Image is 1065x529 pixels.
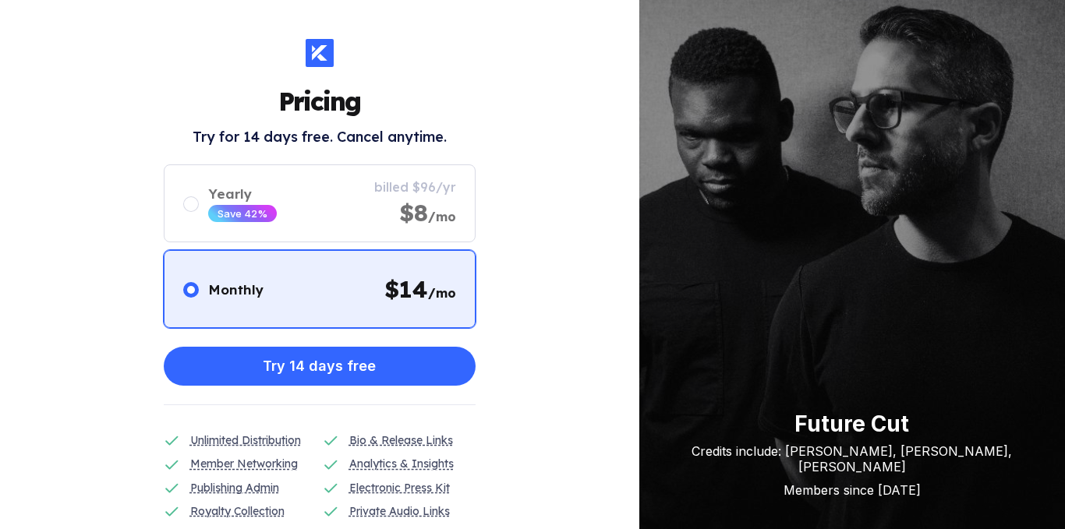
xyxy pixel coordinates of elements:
div: Private Audio Links [349,503,450,520]
div: Monthly [208,281,264,298]
div: Credits include: [PERSON_NAME], [PERSON_NAME], [PERSON_NAME] [670,443,1034,474]
h2: Try for 14 days free. Cancel anytime. [193,128,447,146]
h1: Pricing [278,86,360,117]
div: Unlimited Distribution [190,432,301,449]
div: Future Cut [670,411,1034,437]
div: Bio & Release Links [349,432,453,449]
div: billed $96/yr [374,179,456,195]
div: Analytics & Insights [349,455,454,472]
div: Save 42% [218,207,267,220]
div: Yearly [208,185,277,202]
div: $ 14 [384,274,456,304]
div: Electronic Press Kit [349,479,450,496]
div: Publishing Admin [190,479,279,496]
div: $8 [399,198,456,227]
button: Try 14 days free [164,347,476,386]
div: Members since [DATE] [670,482,1034,498]
div: Try 14 days free [263,351,376,382]
div: Member Networking [190,455,298,472]
span: /mo [428,209,456,224]
div: Royalty Collection [190,503,285,520]
span: /mo [428,285,456,301]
